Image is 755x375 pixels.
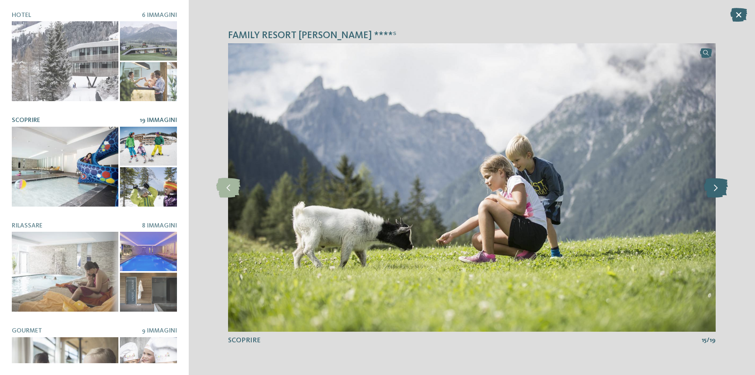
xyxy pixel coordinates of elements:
[228,29,396,42] span: Family Resort [PERSON_NAME] ****ˢ
[12,117,40,124] span: Scoprire
[140,117,177,124] span: 19 Immagini
[228,337,261,344] span: Scoprire
[12,223,42,229] span: Rilassare
[228,43,716,332] img: Family Resort Rainer ****ˢ
[707,336,709,345] span: /
[12,12,31,18] span: Hotel
[12,328,42,334] span: Gourmet
[709,336,716,345] span: 19
[142,328,177,334] span: 9 Immagini
[142,223,177,229] span: 8 Immagini
[142,12,177,18] span: 6 Immagini
[702,336,707,345] span: 15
